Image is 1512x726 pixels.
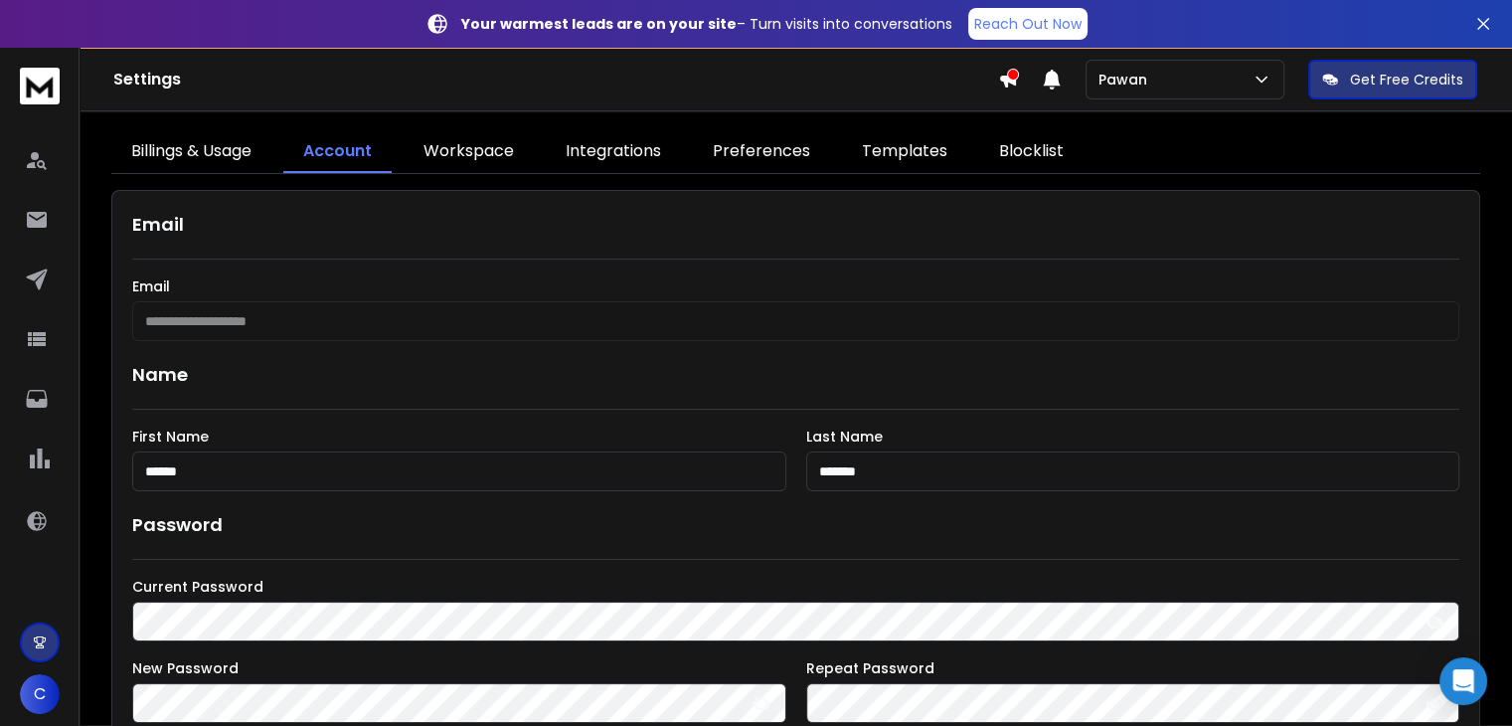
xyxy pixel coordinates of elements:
[806,661,1460,675] label: Repeat Password
[132,580,1459,594] label: Current Password
[404,131,534,173] a: Workspace
[132,661,786,675] label: New Password
[20,674,60,714] button: C
[111,131,271,173] a: Billings & Usage
[693,131,830,173] a: Preferences
[1439,657,1487,705] div: Open Intercom Messenger
[1098,70,1155,90] p: Pawan
[132,361,1459,389] h1: Name
[461,14,737,34] strong: Your warmest leads are on your site
[113,68,998,91] h1: Settings
[132,430,786,444] label: First Name
[974,14,1082,34] p: Reach Out Now
[1350,70,1463,90] p: Get Free Credits
[806,430,1460,444] label: Last Name
[968,8,1088,40] a: Reach Out Now
[132,211,1459,239] h1: Email
[546,131,681,173] a: Integrations
[20,68,60,104] img: logo
[842,131,967,173] a: Templates
[132,279,1459,293] label: Email
[132,511,223,539] h1: Password
[1308,60,1477,99] button: Get Free Credits
[979,131,1084,173] a: Blocklist
[461,14,952,34] p: – Turn visits into conversations
[283,131,392,173] a: Account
